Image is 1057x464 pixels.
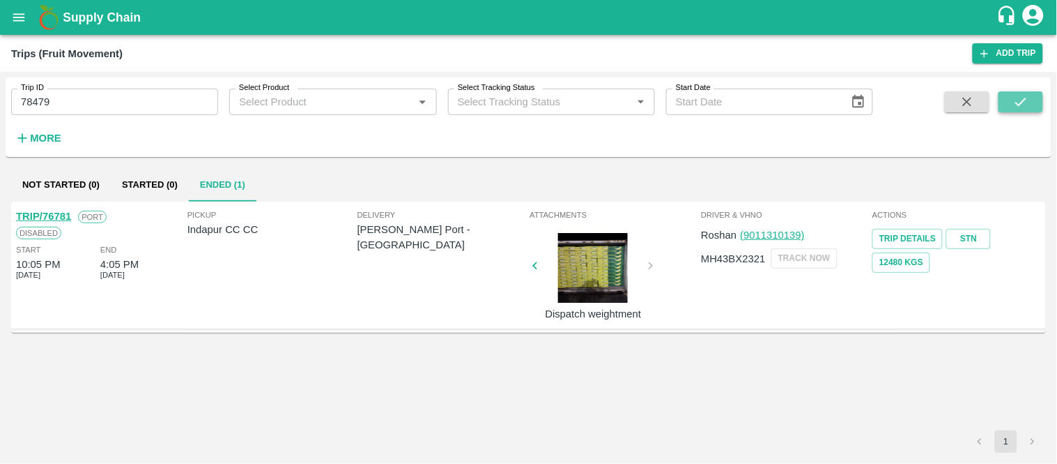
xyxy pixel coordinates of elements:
[16,211,71,222] a: TRIP/76781
[100,269,125,281] span: [DATE]
[701,230,736,241] span: Roshan
[111,168,189,202] button: Started (0)
[35,3,63,31] img: logo
[632,93,650,111] button: Open
[458,82,535,93] label: Select Tracking Status
[16,269,40,281] span: [DATE]
[872,253,930,273] button: 12480 Kgs
[872,209,1041,221] span: Actions
[16,257,61,272] div: 10:05 PM
[16,244,40,256] span: Start
[996,5,1021,30] div: customer-support
[78,211,107,223] span: Port
[11,168,111,202] button: Not Started (0)
[676,82,711,93] label: Start Date
[63,8,996,27] a: Supply Chain
[872,229,943,249] a: Trip Details
[3,1,35,33] button: open drawer
[30,133,61,144] strong: More
[16,227,61,239] span: Disabled
[845,89,872,115] button: Choose date
[966,431,1046,453] nav: pagination navigation
[11,89,218,115] input: Enter Trip ID
[63,10,141,24] b: Supply Chain
[100,244,117,256] span: End
[11,45,123,63] div: Trips (Fruit Movement)
[11,126,65,150] button: More
[187,222,357,237] p: Indapur CC CC
[100,257,139,272] div: 4:05 PM
[946,229,991,249] a: STN
[187,209,357,221] span: Pickup
[541,306,645,322] p: Dispatch weightment
[21,82,44,93] label: Trip ID
[701,209,870,221] span: Driver & VHNo
[233,93,409,111] input: Select Product
[666,89,840,115] input: Start Date
[995,431,1017,453] button: page 1
[701,251,765,267] p: MH43BX2321
[452,93,610,111] input: Select Tracking Status
[1021,3,1046,32] div: account of current user
[357,209,527,221] span: Delivery
[973,43,1043,63] a: Add Trip
[239,82,289,93] label: Select Product
[740,230,804,241] a: (9011310139)
[357,222,527,253] p: [PERSON_NAME] Port - [GEOGRAPHIC_DATA]
[413,93,431,111] button: Open
[189,168,256,202] button: Ended (1)
[530,209,698,221] span: Attachments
